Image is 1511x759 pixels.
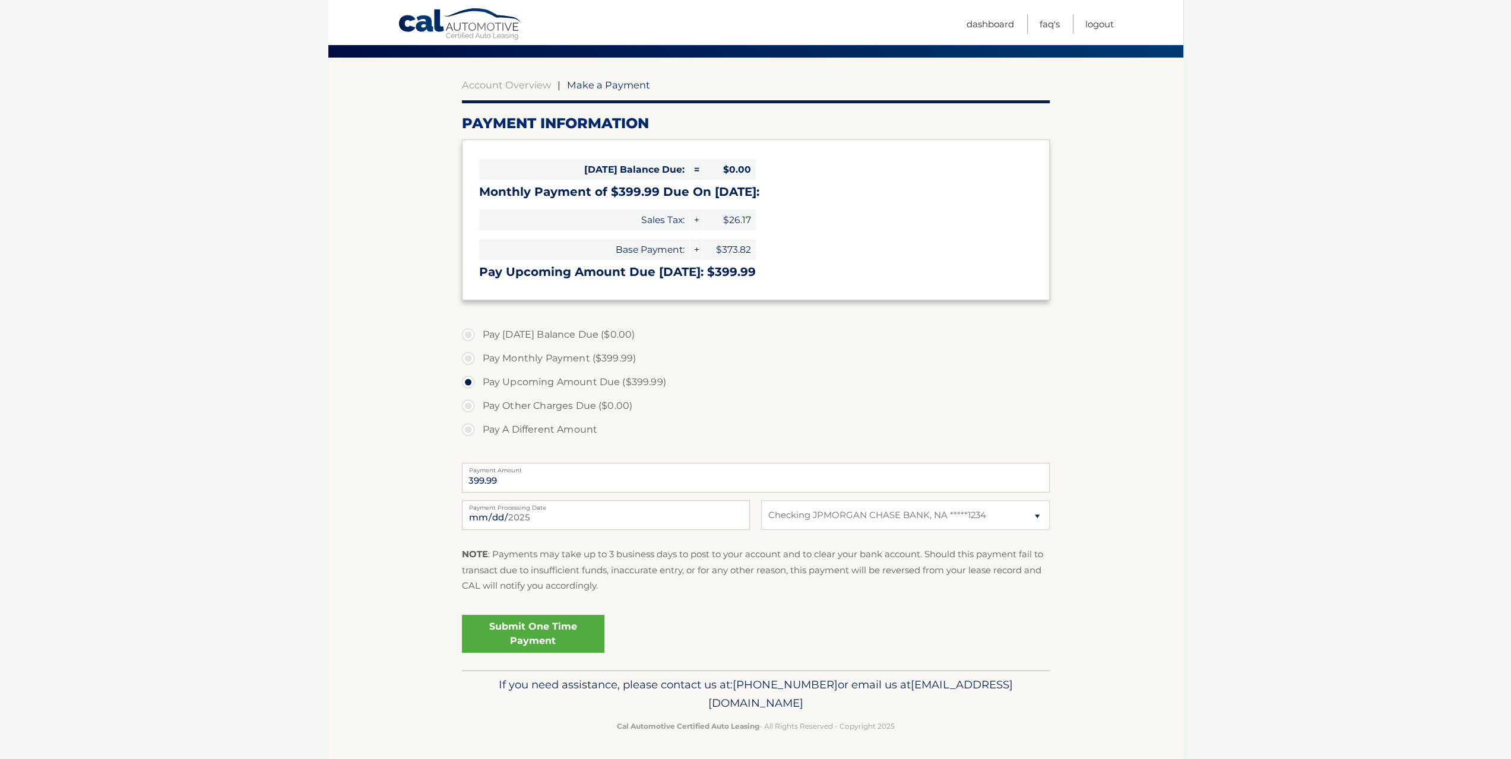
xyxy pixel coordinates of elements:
p: : Payments may take up to 3 business days to post to your account and to clear your bank account.... [462,547,1050,593]
span: [DATE] Balance Due: [479,159,689,180]
a: FAQ's [1040,14,1060,34]
input: Payment Amount [462,463,1050,493]
label: Pay Monthly Payment ($399.99) [462,347,1050,370]
span: + [690,239,702,260]
a: Cal Automotive [398,8,522,42]
span: [PHONE_NUMBER] [733,678,838,691]
span: Make a Payment [567,79,650,91]
h2: Payment Information [462,115,1050,132]
input: Payment Date [462,500,750,530]
label: Pay A Different Amount [462,418,1050,442]
span: $26.17 [702,209,756,230]
span: Sales Tax: [479,209,689,230]
span: | [557,79,560,91]
span: + [690,209,702,230]
label: Pay Other Charges Due ($0.00) [462,394,1050,418]
strong: NOTE [462,548,488,560]
h3: Pay Upcoming Amount Due [DATE]: $399.99 [479,265,1032,280]
label: Payment Amount [462,463,1050,472]
a: Logout [1085,14,1114,34]
span: $373.82 [702,239,756,260]
label: Payment Processing Date [462,500,750,510]
a: Account Overview [462,79,551,91]
label: Pay [DATE] Balance Due ($0.00) [462,323,1050,347]
p: If you need assistance, please contact us at: or email us at [470,675,1042,713]
span: Base Payment: [479,239,689,260]
label: Pay Upcoming Amount Due ($399.99) [462,370,1050,394]
a: Submit One Time Payment [462,615,604,653]
span: = [690,159,702,180]
a: Dashboard [967,14,1014,34]
span: $0.00 [702,159,756,180]
strong: Cal Automotive Certified Auto Leasing [617,722,759,731]
h3: Monthly Payment of $399.99 Due On [DATE]: [479,185,1032,199]
p: - All Rights Reserved - Copyright 2025 [470,720,1042,732]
